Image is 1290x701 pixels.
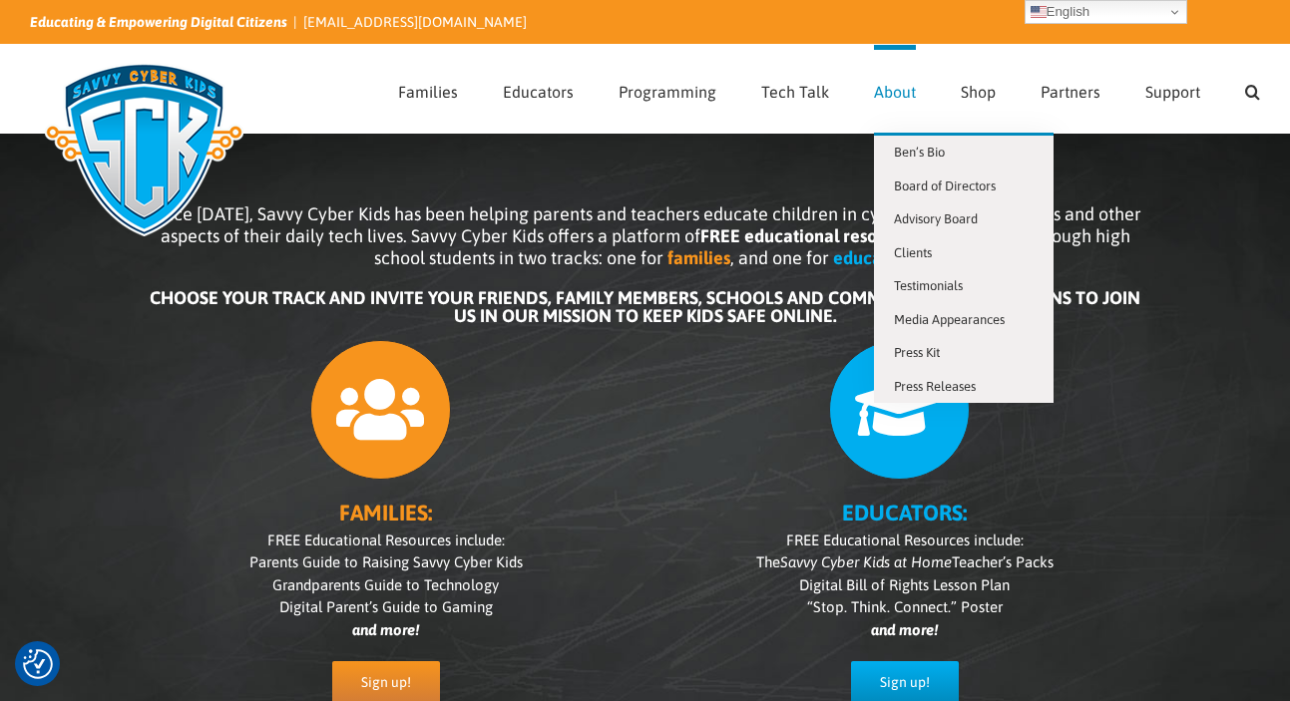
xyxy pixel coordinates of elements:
i: Savvy Cyber Kids at Home [780,553,952,570]
img: Savvy Cyber Kids Logo [30,50,258,249]
span: Sign up! [361,674,411,691]
a: Partners [1041,45,1100,133]
span: Programming [619,84,716,100]
a: Advisory Board [874,202,1054,236]
b: EDUCATORS: [842,500,967,526]
span: “Stop. Think. Connect.” Poster [807,598,1003,615]
span: Parents Guide to Raising Savvy Cyber Kids [249,553,523,570]
a: Educators [503,45,574,133]
span: About [874,84,916,100]
a: Families [398,45,458,133]
span: Partners [1041,84,1100,100]
button: Consent Preferences [23,649,53,679]
span: Board of Directors [894,178,996,193]
b: FAMILIES: [339,500,432,526]
a: Support [1145,45,1200,133]
a: Search [1245,45,1260,133]
a: [EMAIL_ADDRESS][DOMAIN_NAME] [303,14,527,30]
a: Shop [961,45,996,133]
span: The Teacher’s Packs [756,553,1054,570]
span: Families [398,84,458,100]
a: Clients [874,236,1054,270]
a: Tech Talk [761,45,829,133]
b: educators [833,247,912,268]
span: Digital Bill of Rights Lesson Plan [799,576,1010,593]
a: Ben’s Bio [874,136,1054,170]
span: Media Appearances [894,312,1005,327]
a: About [874,45,916,133]
span: Sign up! [880,674,930,691]
i: and more! [871,621,938,638]
a: Board of Directors [874,170,1054,203]
span: FREE Educational Resources include: [786,531,1024,548]
b: families [667,247,730,268]
span: Support [1145,84,1200,100]
img: en [1031,4,1047,20]
i: and more! [352,621,419,638]
span: , and one for [730,247,829,268]
a: Programming [619,45,716,133]
span: FREE Educational Resources include: [267,531,505,548]
img: Revisit consent button [23,649,53,679]
span: Ben’s Bio [894,145,945,160]
span: Clients [894,245,932,260]
span: Tech Talk [761,84,829,100]
span: Grandparents Guide to Technology [272,576,499,593]
span: Testimonials [894,278,963,293]
a: Press Kit [874,336,1054,370]
b: CHOOSE YOUR TRACK AND INVITE YOUR FRIENDS, FAMILY MEMBERS, SCHOOLS AND COMMUNITY ORGANIZATIONS TO... [150,287,1140,326]
span: Digital Parent’s Guide to Gaming [279,598,493,615]
nav: Main Menu [398,45,1260,133]
span: Educators [503,84,574,100]
a: Testimonials [874,269,1054,303]
a: Media Appearances [874,303,1054,337]
span: Advisory Board [894,211,978,226]
b: FREE educational resources [700,225,920,246]
span: Press Kit [894,345,940,360]
span: Since [DATE], Savvy Cyber Kids has been helping parents and teachers educate children in cyber sa... [150,203,1141,268]
i: Educating & Empowering Digital Citizens [30,14,287,30]
span: Shop [961,84,996,100]
span: Press Releases [894,379,976,394]
a: Press Releases [874,370,1054,404]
